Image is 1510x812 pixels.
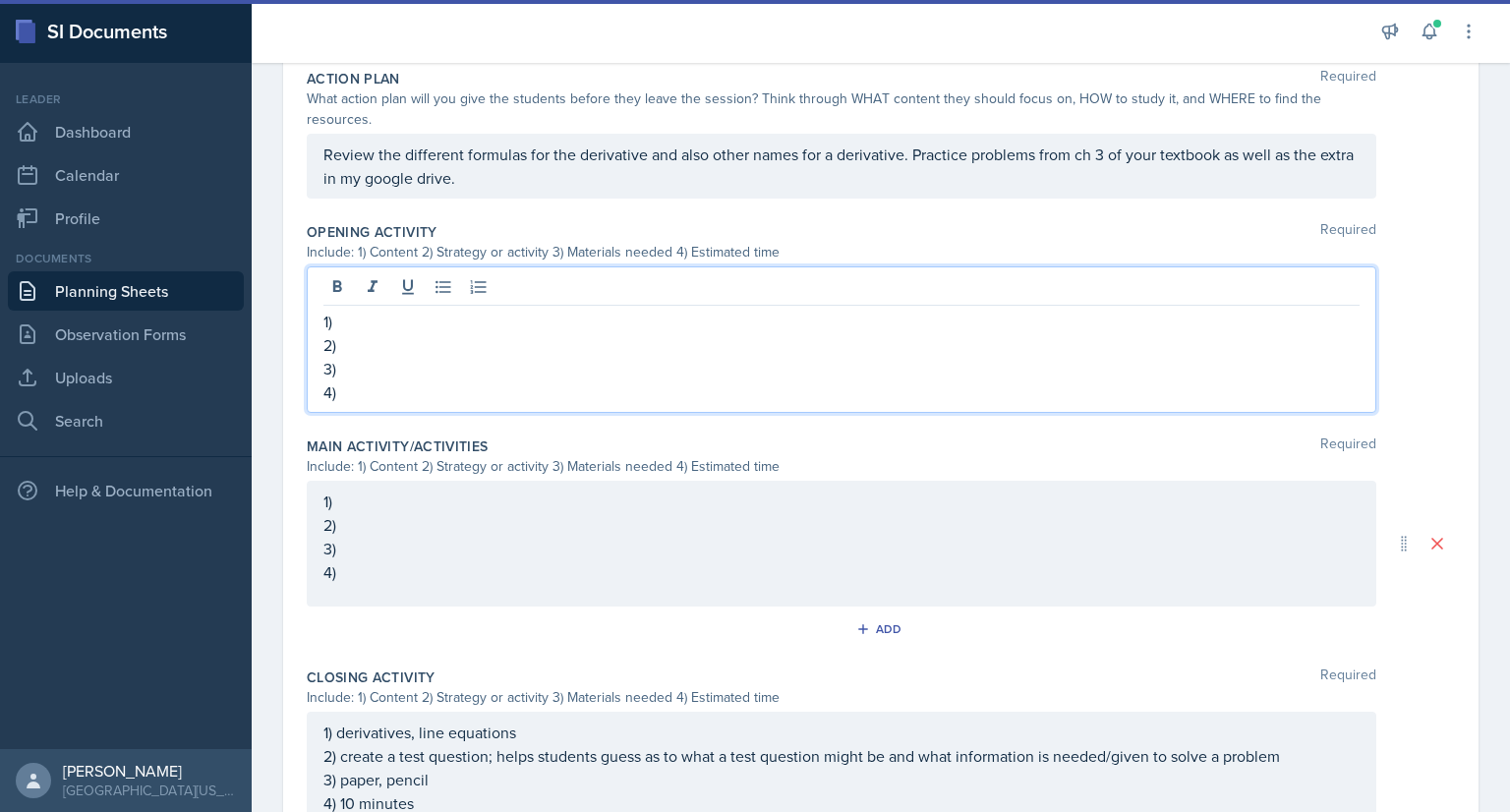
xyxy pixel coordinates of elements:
[63,761,236,781] div: [PERSON_NAME]
[307,88,1376,130] div: What action plan will you give the students before they leave the session? Think through WHAT con...
[323,380,1360,404] p: 4)
[323,513,1360,537] p: 2)
[8,250,244,267] div: Documents
[8,401,244,440] a: Search
[8,471,244,510] div: Help & Documentation
[8,358,244,397] a: Uploads
[323,744,1360,768] p: 2) create a test question; helps students guess as to what a test question might be and what info...
[323,768,1360,791] p: 3) paper, pencil
[1320,436,1376,456] span: Required
[307,242,1376,262] div: Include: 1) Content 2) Strategy or activity 3) Materials needed 4) Estimated time
[307,436,488,456] label: Main Activity/Activities
[307,687,1376,708] div: Include: 1) Content 2) Strategy or activity 3) Materials needed 4) Estimated time
[8,155,244,195] a: Calendar
[1320,222,1376,242] span: Required
[307,222,437,242] label: Opening Activity
[1320,69,1376,88] span: Required
[323,357,1360,380] p: 3)
[849,614,913,644] button: Add
[8,90,244,108] div: Leader
[307,456,1376,477] div: Include: 1) Content 2) Strategy or activity 3) Materials needed 4) Estimated time
[307,667,436,687] label: Closing Activity
[8,112,244,151] a: Dashboard
[8,271,244,311] a: Planning Sheets
[1320,667,1376,687] span: Required
[63,781,236,800] div: [GEOGRAPHIC_DATA][US_STATE] in [GEOGRAPHIC_DATA]
[323,333,1360,357] p: 2)
[323,490,1360,513] p: 1)
[8,315,244,354] a: Observation Forms
[323,310,1360,333] p: 1)
[323,721,1360,744] p: 1) derivatives, line equations
[323,143,1360,190] p: Review the different formulas for the derivative and also other names for a derivative. Practice ...
[323,537,1360,560] p: 3)
[8,199,244,238] a: Profile
[323,560,1360,584] p: 4)
[307,69,400,88] label: Action Plan
[860,621,902,637] div: Add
